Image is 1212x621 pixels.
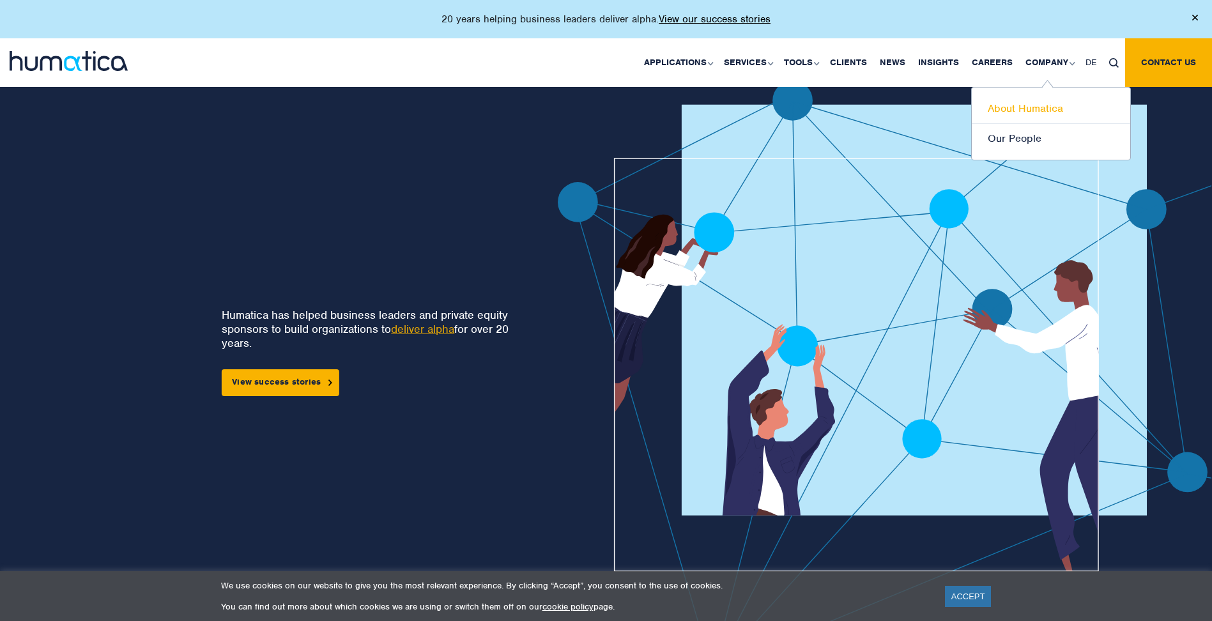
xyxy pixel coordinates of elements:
a: Services [717,38,778,87]
p: 20 years helping business leaders deliver alpha. [441,13,771,26]
a: Tools [778,38,824,87]
a: Careers [965,38,1019,87]
a: Insights [912,38,965,87]
a: View success stories [222,369,339,396]
img: arrowicon [328,379,332,385]
img: logo [10,51,128,71]
p: Humatica has helped business leaders and private equity sponsors to build organizations to for ov... [222,308,516,350]
a: DE [1079,38,1103,87]
span: DE [1085,57,1096,68]
a: Clients [824,38,873,87]
a: News [873,38,912,87]
p: We use cookies on our website to give you the most relevant experience. By clicking “Accept”, you... [221,580,929,591]
a: ACCEPT [945,586,992,607]
a: cookie policy [542,601,594,612]
a: View our success stories [659,13,771,26]
a: Company [1019,38,1079,87]
img: search_icon [1109,58,1119,68]
p: You can find out more about which cookies we are using or switch them off on our page. [221,601,929,612]
a: About Humatica [972,94,1130,124]
a: deliver alpha [391,322,454,336]
a: Contact us [1125,38,1212,87]
a: Our People [972,124,1130,153]
a: Applications [638,38,717,87]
